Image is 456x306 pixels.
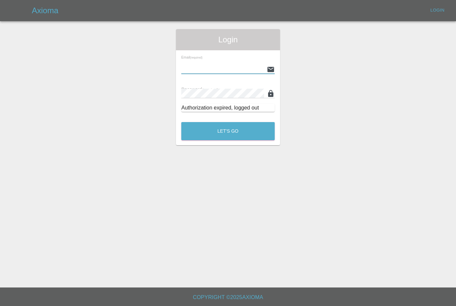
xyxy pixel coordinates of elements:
[427,5,448,16] a: Login
[181,55,202,59] span: Email
[181,34,275,45] span: Login
[181,122,275,140] button: Let's Go
[190,56,202,59] small: (required)
[202,88,219,92] small: (required)
[181,87,218,92] span: Password
[181,104,275,112] div: Authorization expired, logged out
[5,293,451,302] h6: Copyright © 2025 Axioma
[32,5,58,16] h5: Axioma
